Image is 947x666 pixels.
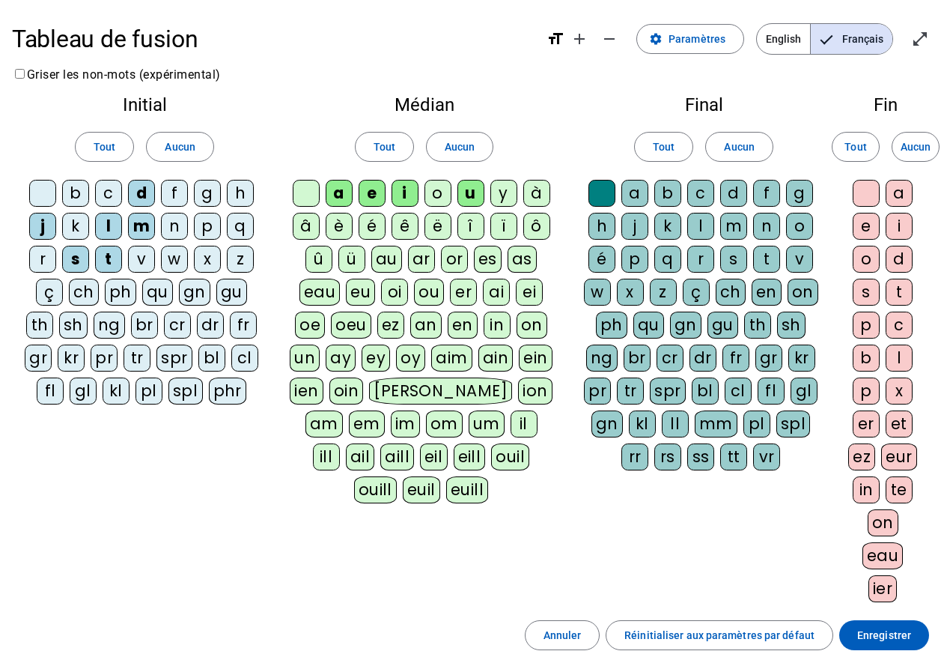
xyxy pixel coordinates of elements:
[752,279,782,306] div: en
[636,24,744,54] button: Paramètres
[445,138,475,156] span: Aucun
[156,345,192,372] div: spr
[758,378,785,405] div: fl
[410,312,442,339] div: an
[653,138,675,156] span: Tout
[94,138,115,156] span: Tout
[886,345,913,372] div: l
[689,345,716,372] div: dr
[624,345,651,372] div: br
[600,30,618,48] mat-icon: remove
[95,180,122,207] div: c
[128,180,155,207] div: d
[722,345,749,372] div: fr
[26,312,53,339] div: th
[588,213,615,240] div: h
[705,132,773,162] button: Aucun
[355,132,414,162] button: Tout
[62,213,89,240] div: k
[853,378,880,405] div: p
[484,312,511,339] div: in
[374,138,395,156] span: Tout
[811,24,892,54] span: Français
[901,138,931,156] span: Aucun
[420,444,448,470] div: eil
[868,575,898,602] div: ier
[424,180,451,207] div: o
[720,246,747,273] div: s
[629,411,656,438] div: kl
[724,138,754,156] span: Aucun
[331,312,371,339] div: oeu
[683,279,710,306] div: ç
[24,96,265,114] h2: Initial
[194,246,221,273] div: x
[29,246,56,273] div: r
[227,246,254,273] div: z
[198,345,225,372] div: bl
[58,345,85,372] div: kr
[588,246,615,273] div: é
[853,411,880,438] div: er
[446,476,488,503] div: euill
[546,30,564,48] mat-icon: format_size
[403,476,440,503] div: euil
[381,279,408,306] div: oi
[753,180,780,207] div: f
[839,620,929,650] button: Enregistrer
[857,626,911,644] span: Enregistrer
[707,312,738,339] div: gu
[776,411,811,438] div: spl
[94,312,125,339] div: ng
[483,279,510,306] div: ai
[786,246,813,273] div: v
[508,246,537,273] div: as
[621,246,648,273] div: p
[161,213,188,240] div: n
[209,378,247,405] div: phr
[391,411,420,438] div: im
[392,180,418,207] div: i
[844,138,866,156] span: Tout
[586,345,618,372] div: ng
[62,246,89,273] div: s
[369,378,512,405] div: [PERSON_NAME]
[305,246,332,273] div: û
[621,180,648,207] div: a
[621,213,648,240] div: j
[362,345,390,372] div: ey
[346,444,375,470] div: ail
[687,246,714,273] div: r
[788,345,815,372] div: kr
[290,345,320,372] div: un
[346,279,375,306] div: eu
[757,24,810,54] span: English
[371,246,402,273] div: au
[523,180,550,207] div: à
[124,345,150,372] div: tr
[424,213,451,240] div: ë
[886,213,913,240] div: i
[518,378,552,405] div: ion
[326,345,356,372] div: ay
[543,626,582,644] span: Annuler
[720,180,747,207] div: d
[349,411,385,438] div: em
[606,620,833,650] button: Réinitialiser aux paramètres par défaut
[146,132,213,162] button: Aucun
[326,180,353,207] div: a
[431,345,472,372] div: aim
[15,69,25,79] input: Griser les non-mots (expérimental)
[617,378,644,405] div: tr
[69,279,99,306] div: ch
[70,378,97,405] div: gl
[338,246,365,273] div: ü
[692,378,719,405] div: bl
[197,312,224,339] div: dr
[454,444,486,470] div: eill
[755,345,782,372] div: gr
[617,279,644,306] div: x
[523,213,550,240] div: ô
[886,312,913,339] div: c
[650,378,686,405] div: spr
